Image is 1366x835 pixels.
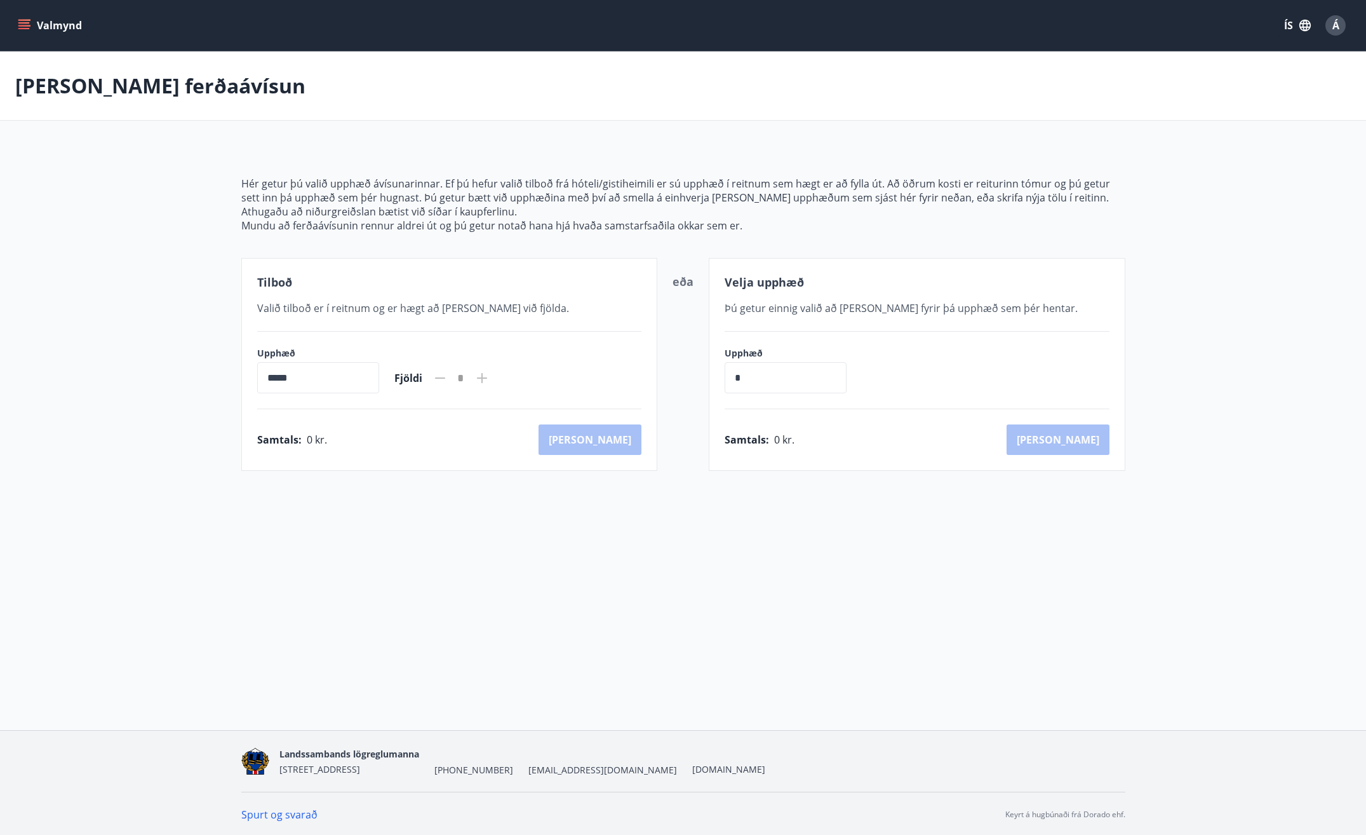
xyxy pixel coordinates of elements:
[774,433,794,447] span: 0 kr.
[241,219,1125,233] p: Mundu að ferðaávísunin rennur aldrei út og þú getur notað hana hjá hvaða samstarfsaðila okkar sem...
[15,14,87,37] button: menu
[528,764,677,777] span: [EMAIL_ADDRESS][DOMAIN_NAME]
[257,347,379,360] label: Upphæð
[673,274,693,289] span: eða
[1005,809,1125,820] p: Keyrt á hugbúnaði frá Dorado ehf.
[307,433,327,447] span: 0 kr.
[257,301,569,315] span: Valið tilboð er í reitnum og er hægt að [PERSON_NAME] við fjölda.
[725,347,859,360] label: Upphæð
[394,371,422,385] span: Fjöldi
[241,808,318,822] a: Spurt og svarað
[1277,14,1318,37] button: ÍS
[725,433,769,447] span: Samtals :
[692,763,765,775] a: [DOMAIN_NAME]
[241,205,1125,219] p: Athugaðu að niðurgreiðslan bætist við síðar í kaupferlinu.
[15,72,305,100] p: [PERSON_NAME] ferðaávísun
[279,748,419,760] span: Landssambands lögreglumanna
[1332,18,1339,32] span: Á
[725,275,804,290] span: Velja upphæð
[279,763,360,775] span: [STREET_ADDRESS]
[257,275,292,290] span: Tilboð
[241,177,1125,205] p: Hér getur þú valið upphæð ávísunarinnar. Ef þú hefur valið tilboð frá hóteli/gistiheimili er sú u...
[434,764,513,777] span: [PHONE_NUMBER]
[241,748,270,775] img: 1cqKbADZNYZ4wXUG0EC2JmCwhQh0Y6EN22Kw4FTY.png
[1320,10,1351,41] button: Á
[725,301,1078,315] span: Þú getur einnig valið að [PERSON_NAME] fyrir þá upphæð sem þér hentar.
[257,433,302,447] span: Samtals :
